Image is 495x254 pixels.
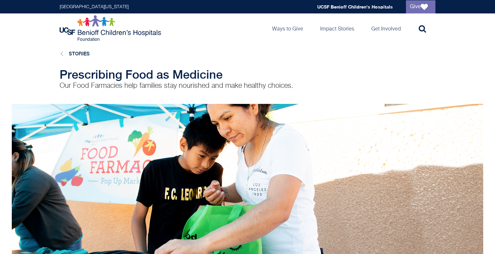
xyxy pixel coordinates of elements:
a: Impact Stories [315,13,359,43]
span: Prescribing Food as Medicine [60,68,223,81]
a: Ways to Give [267,13,308,43]
p: Our Food Farmacies help families stay nourished and make healthy choices. [60,81,312,91]
a: Stories [69,51,90,56]
a: Get Involved [366,13,406,43]
a: UCSF Benioff Children's Hospitals [317,4,393,10]
img: Logo for UCSF Benioff Children's Hospitals Foundation [60,15,163,41]
a: Give [406,0,435,13]
a: [GEOGRAPHIC_DATA][US_STATE] [60,5,129,9]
